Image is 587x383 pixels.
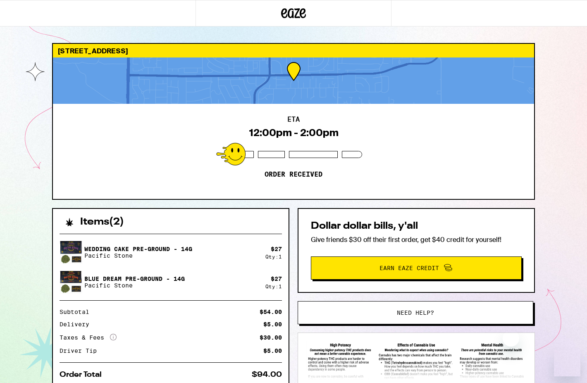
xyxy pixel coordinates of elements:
p: Order received [265,170,322,179]
div: $54.00 [260,309,282,315]
button: Need help? [298,301,533,324]
div: Driver Tip [60,348,103,354]
div: $ 27 [271,246,282,252]
h2: Dollar dollar bills, y'all [311,221,522,231]
div: Qty: 1 [265,254,282,259]
p: Blue Dream Pre-Ground - 14g [84,275,185,282]
p: Pacific Stone [84,282,185,289]
iframe: Close message [503,330,519,347]
div: [STREET_ADDRESS] [53,44,534,57]
div: Qty: 1 [265,284,282,289]
div: $ 27 [271,275,282,282]
div: Delivery [60,321,95,327]
iframe: Button to launch messaging window [554,350,580,376]
div: 12:00pm - 2:00pm [249,127,339,139]
span: Earn Eaze Credit [379,265,439,271]
div: $5.00 [263,321,282,327]
h2: Items ( 2 ) [80,217,124,227]
div: $30.00 [260,335,282,340]
p: Give friends $30 off their first order, get $40 credit for yourself! [311,235,522,244]
button: Earn Eaze Credit [311,256,522,280]
p: Wedding Cake Pre-Ground - 14g [84,246,192,252]
h2: ETA [287,116,300,123]
img: Wedding Cake Pre-Ground - 14g [60,241,83,264]
div: $94.00 [252,371,282,378]
span: Need help? [397,310,434,316]
div: Order Total [60,371,107,378]
p: Pacific Stone [84,252,192,259]
img: Blue Dream Pre-Ground - 14g [60,270,83,294]
div: Taxes & Fees [60,334,117,341]
div: $5.00 [263,348,282,354]
img: SB 540 Brochure preview [306,341,526,380]
div: Subtotal [60,309,95,315]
